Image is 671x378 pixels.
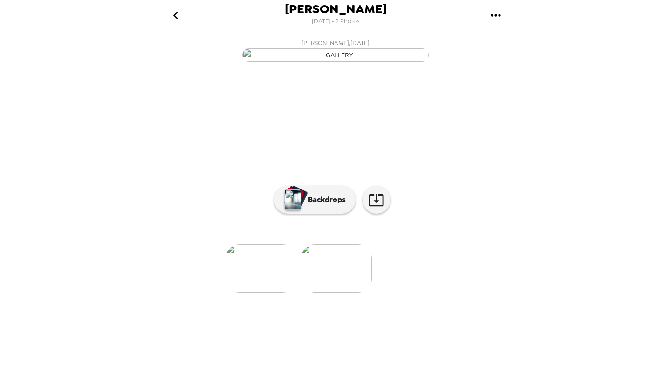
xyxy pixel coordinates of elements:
[303,194,346,205] p: Backdrops
[149,35,522,65] button: [PERSON_NAME],[DATE]
[226,244,296,293] img: gallery
[242,48,429,62] img: gallery
[285,3,387,15] span: [PERSON_NAME]
[301,38,370,48] span: [PERSON_NAME] , [DATE]
[312,15,360,28] span: [DATE] • 2 Photos
[301,244,372,293] img: gallery
[274,186,356,214] button: Backdrops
